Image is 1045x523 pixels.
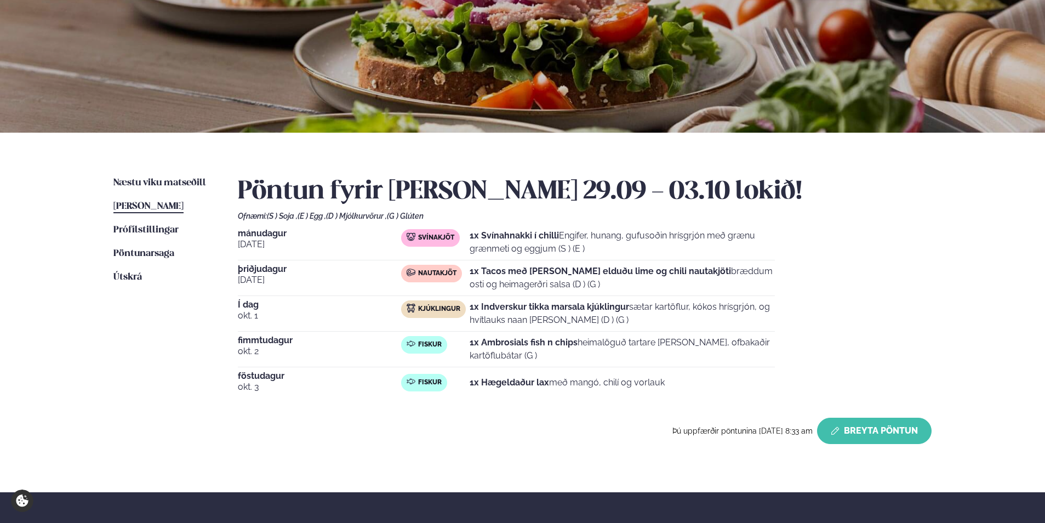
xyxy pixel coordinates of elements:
[407,232,415,241] img: pork.svg
[238,309,401,322] span: okt. 1
[113,249,174,258] span: Pöntunarsaga
[470,337,578,348] strong: 1x Ambrosials fish n chips
[407,339,415,348] img: fish.svg
[407,377,415,386] img: fish.svg
[113,200,184,213] a: [PERSON_NAME]
[238,229,401,238] span: mánudagur
[238,274,401,287] span: [DATE]
[298,212,326,220] span: (E ) Egg ,
[113,177,206,190] a: Næstu viku matseðill
[238,372,401,380] span: föstudagur
[11,490,33,512] a: Cookie settings
[238,212,932,220] div: Ofnæmi:
[113,247,174,260] a: Pöntunarsaga
[238,300,401,309] span: Í dag
[113,225,179,235] span: Prófílstillingar
[470,265,775,291] p: bræddum osti og heimagerðri salsa (D ) (G )
[470,229,775,255] p: Engifer, hunang, gufusoðin hrísgrjón með grænu grænmeti og eggjum (S ) (E )
[418,378,442,387] span: Fiskur
[238,238,401,251] span: [DATE]
[470,266,731,276] strong: 1x Tacos með [PERSON_NAME] elduðu lime og chili nautakjöti
[326,212,387,220] span: (D ) Mjólkurvörur ,
[113,178,206,187] span: Næstu viku matseðill
[418,269,456,278] span: Nautakjöt
[113,272,142,282] span: Útskrá
[470,376,665,389] p: með mangó, chilí og vorlauk
[407,268,415,277] img: beef.svg
[113,224,179,237] a: Prófílstillingar
[672,427,813,435] span: Þú uppfærðir pöntunina [DATE] 8:33 am
[113,202,184,211] span: [PERSON_NAME]
[470,377,549,388] strong: 1x Hægeldaður lax
[238,265,401,274] span: þriðjudagur
[387,212,424,220] span: (G ) Glúten
[267,212,298,220] span: (S ) Soja ,
[470,300,775,327] p: sætar kartöflur, kókos hrísgrjón, og hvítlauks naan [PERSON_NAME] (D ) (G )
[817,418,932,444] button: Breyta Pöntun
[470,230,559,241] strong: 1x Svínahnakki í chilli
[470,336,775,362] p: heimalöguð tartare [PERSON_NAME], ofbakaðir kartöflubátar (G )
[418,305,460,314] span: Kjúklingur
[113,271,142,284] a: Útskrá
[238,336,401,345] span: fimmtudagur
[470,302,629,312] strong: 1x Indverskur tikka marsala kjúklingur
[238,380,401,394] span: okt. 3
[407,304,415,312] img: chicken.svg
[238,345,401,358] span: okt. 2
[418,234,454,242] span: Svínakjöt
[418,340,442,349] span: Fiskur
[238,177,932,207] h2: Pöntun fyrir [PERSON_NAME] 29.09 - 03.10 lokið!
